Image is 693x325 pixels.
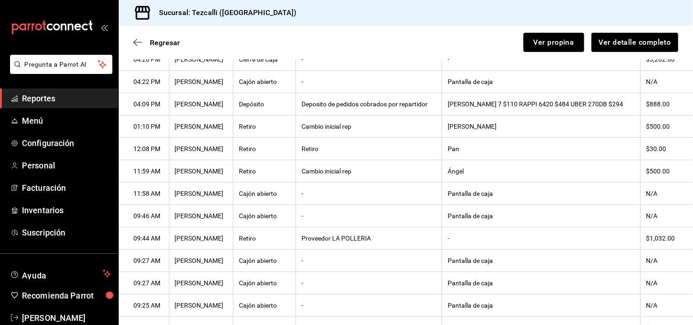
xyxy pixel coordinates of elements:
span: Configuración [22,137,111,149]
th: - [296,183,442,205]
th: Retiro [233,227,296,250]
a: Pregunta a Parrot AI [6,66,112,76]
th: - [296,250,442,272]
span: Facturación [22,182,111,194]
th: Depósito [233,93,296,115]
th: [PERSON_NAME] [169,205,233,227]
span: Reportes [22,92,111,105]
span: Menú [22,115,111,127]
th: Cajón abierto [233,71,296,93]
th: 01:10 PM [119,115,169,138]
th: [PERSON_NAME] [169,227,233,250]
th: [PERSON_NAME] [169,160,233,183]
th: Cierre de Caja [233,48,296,71]
th: Cajón abierto [233,205,296,227]
th: - [296,48,442,71]
th: Retiro [233,115,296,138]
th: 09:27 AM [119,250,169,272]
th: Cambio inicial rep [296,115,442,138]
th: N/A [641,205,693,227]
th: [PERSON_NAME] [169,48,233,71]
th: [PERSON_NAME] [169,250,233,272]
span: Regresar [150,38,180,47]
span: Recomienda Parrot [22,289,111,302]
span: Pregunta a Parrot AI [25,60,98,69]
button: Pregunta a Parrot AI [10,55,112,74]
button: Ver detalle completo [592,33,678,52]
th: 09:46 AM [119,205,169,227]
th: 11:58 AM [119,183,169,205]
th: Proveedor LA POLLERIA [296,227,442,250]
th: N/A [641,272,693,294]
th: $1,032.00 [641,227,693,250]
th: 09:27 AM [119,272,169,294]
th: N/A [641,250,693,272]
th: [PERSON_NAME] [169,183,233,205]
th: Cajón abierto [233,272,296,294]
th: 04:26 PM [119,48,169,71]
th: [PERSON_NAME] [169,138,233,160]
th: 09:25 AM [119,294,169,317]
th: [PERSON_NAME] [169,93,233,115]
th: [PERSON_NAME] [169,272,233,294]
th: Retiro [233,138,296,160]
th: Pantalla de caja [442,71,641,93]
th: $30.00 [641,138,693,160]
th: N/A [641,294,693,317]
th: N/A [641,183,693,205]
th: [PERSON_NAME] [169,294,233,317]
th: Pantalla de caja [442,205,641,227]
th: Pantalla de caja [442,294,641,317]
th: 04:09 PM [119,93,169,115]
th: Ángel [442,160,641,183]
button: Regresar [133,38,180,47]
th: 09:44 AM [119,227,169,250]
th: [PERSON_NAME] [169,115,233,138]
span: Ayuda [22,268,99,279]
span: Inventarios [22,204,111,216]
th: Pantalla de caja [442,183,641,205]
span: [PERSON_NAME] [22,312,111,324]
th: - [442,227,641,250]
th: 04:22 PM [119,71,169,93]
th: $888.00 [641,93,693,115]
th: $3,262.00 [641,48,693,71]
span: Personal [22,159,111,172]
button: open_drawer_menu [101,24,108,31]
th: Pan [442,138,641,160]
th: [PERSON_NAME] 7 $110 RAPPI 6420 $484 UBER 270DB $294 [442,93,641,115]
span: Suscripción [22,226,111,239]
th: - [442,48,641,71]
th: Pantalla de caja [442,250,641,272]
th: - [296,294,442,317]
th: - [296,205,442,227]
h3: Sucursal: Tezcalli ([GEOGRAPHIC_DATA]) [152,7,296,18]
th: Cajón abierto [233,183,296,205]
th: - [296,272,442,294]
th: $500.00 [641,160,693,183]
th: Retiro [296,138,442,160]
th: Deposito de pedidos cobrados por repartidor [296,93,442,115]
th: Pantalla de caja [442,272,641,294]
th: [PERSON_NAME] [169,71,233,93]
th: Cajón abierto [233,294,296,317]
th: $500.00 [641,115,693,138]
th: - [296,71,442,93]
button: Ver propina [524,33,584,52]
th: Cajón abierto [233,250,296,272]
th: 12:08 PM [119,138,169,160]
th: [PERSON_NAME] [442,115,641,138]
th: 11:59 AM [119,160,169,183]
th: N/A [641,71,693,93]
th: Retiro [233,160,296,183]
th: Cambio inicial rep [296,160,442,183]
